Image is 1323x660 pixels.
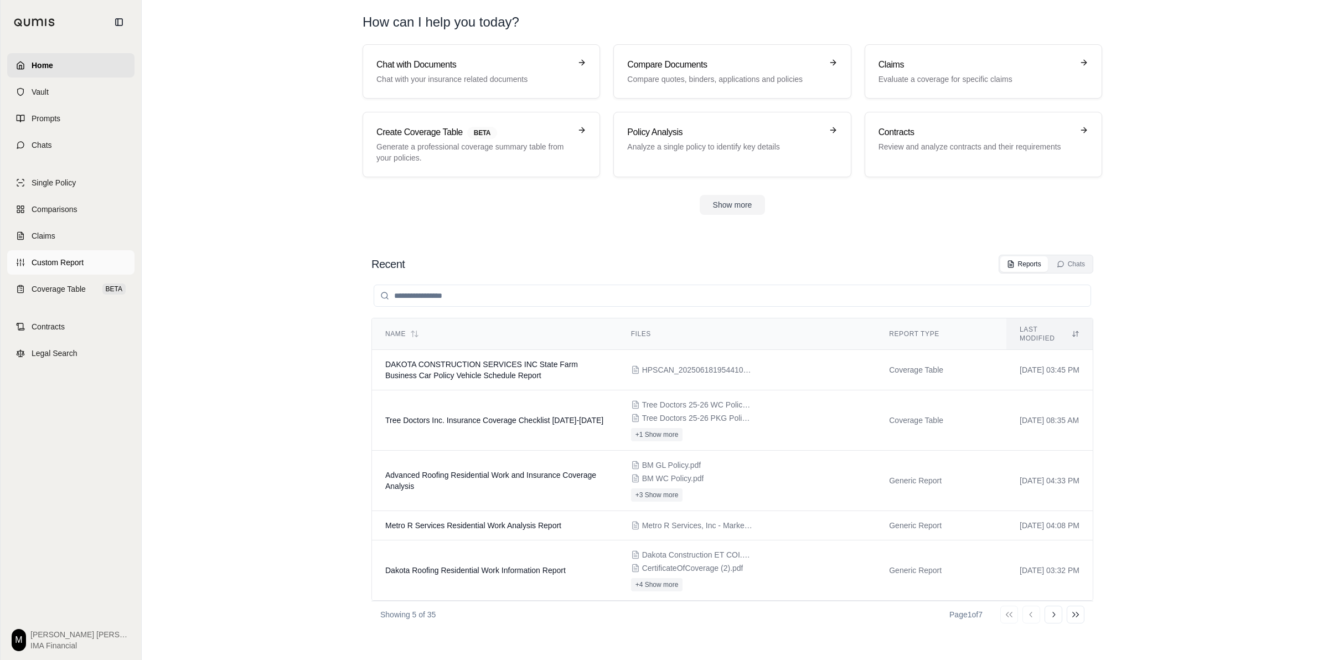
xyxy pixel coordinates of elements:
[1006,540,1093,601] td: [DATE] 03:32 PM
[876,350,1006,390] td: Coverage Table
[385,521,561,530] span: Metro R Services Residential Work Analysis Report
[1006,451,1093,511] td: [DATE] 04:33 PM
[376,58,571,71] h3: Chat with Documents
[1006,390,1093,451] td: [DATE] 08:35 AM
[1006,350,1093,390] td: [DATE] 03:45 PM
[642,412,753,424] span: Tree Doctors 25-26 PKG Policy.PDF
[627,74,821,85] p: Compare quotes, binders, applications and policies
[14,18,55,27] img: Qumis Logo
[32,257,84,268] span: Custom Report
[631,578,683,591] button: +4 Show more
[7,133,135,157] a: Chats
[1057,260,1085,269] div: Chats
[642,473,704,484] span: BM WC Policy.pdf
[613,44,851,99] a: Compare DocumentsCompare quotes, binders, applications and policies
[32,348,77,359] span: Legal Search
[7,314,135,339] a: Contracts
[32,230,55,241] span: Claims
[363,13,1102,31] h1: How can I help you today?
[627,141,821,152] p: Analyze a single policy to identify key details
[642,460,701,471] span: BM GL Policy.pdf
[1050,256,1092,272] button: Chats
[376,74,571,85] p: Chat with your insurance related documents
[949,609,983,620] div: Page 1 of 7
[376,126,571,139] h3: Create Coverage Table
[642,364,753,375] span: HPSCAN_20250618195441045_2025-06-18_195528399.pdf
[32,283,86,295] span: Coverage Table
[618,318,876,350] th: Files
[363,44,600,99] a: Chat with DocumentsChat with your insurance related documents
[385,329,604,338] div: Name
[1007,260,1041,269] div: Reports
[32,321,65,332] span: Contracts
[102,283,126,295] span: BETA
[876,318,1006,350] th: Report Type
[7,197,135,221] a: Comparisons
[876,540,1006,601] td: Generic Report
[385,471,596,491] span: Advanced Roofing Residential Work and Insurance Coverage Analysis
[642,549,753,560] span: Dakota Construction ET COI.pdf
[631,488,683,502] button: +3 Show more
[7,171,135,195] a: Single Policy
[32,60,53,71] span: Home
[876,511,1006,540] td: Generic Report
[363,112,600,177] a: Create Coverage TableBETAGenerate a professional coverage summary table from your policies.
[12,629,26,651] div: M
[700,195,766,215] button: Show more
[642,399,753,410] span: Tree Doctors 25-26 WC Policy.PDF
[30,629,130,640] span: [PERSON_NAME] [PERSON_NAME]
[876,451,1006,511] td: Generic Report
[7,224,135,248] a: Claims
[376,141,571,163] p: Generate a professional coverage summary table from your policies.
[7,277,135,301] a: Coverage TableBETA
[32,204,77,215] span: Comparisons
[385,416,603,425] span: Tree Doctors Inc. Insurance Coverage Checklist 2025-2026
[865,112,1102,177] a: ContractsReview and analyze contracts and their requirements
[32,177,76,188] span: Single Policy
[642,563,743,574] span: CertificateOfCoverage (2).pdf
[7,53,135,78] a: Home
[7,250,135,275] a: Custom Report
[613,112,851,177] a: Policy AnalysisAnalyze a single policy to identify key details
[32,140,52,151] span: Chats
[467,127,497,139] span: BETA
[1000,256,1048,272] button: Reports
[878,141,1073,152] p: Review and analyze contracts and their requirements
[7,341,135,365] a: Legal Search
[371,256,405,272] h2: Recent
[30,640,130,651] span: IMA Financial
[1020,325,1079,343] div: Last modified
[627,126,821,139] h3: Policy Analysis
[878,74,1073,85] p: Evaluate a coverage for specific claims
[876,390,1006,451] td: Coverage Table
[32,86,49,97] span: Vault
[385,566,566,575] span: Dakota Roofing Residential Work Information Report
[380,609,436,620] p: Showing 5 of 35
[1006,511,1093,540] td: [DATE] 04:08 PM
[865,44,1102,99] a: ClaimsEvaluate a coverage for specific claims
[631,428,683,441] button: +1 Show more
[110,13,128,31] button: Collapse sidebar
[7,80,135,104] a: Vault
[385,360,578,380] span: DAKOTA CONSTRUCTION SERVICES INC State Farm Business Car Policy Vehicle Schedule Report
[627,58,821,71] h3: Compare Documents
[878,58,1073,71] h3: Claims
[7,106,135,131] a: Prompts
[32,113,60,124] span: Prompts
[878,126,1073,139] h3: Contracts
[642,520,753,531] span: Metro R Services, Inc - Marketing Kit_NJ (2).pdf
